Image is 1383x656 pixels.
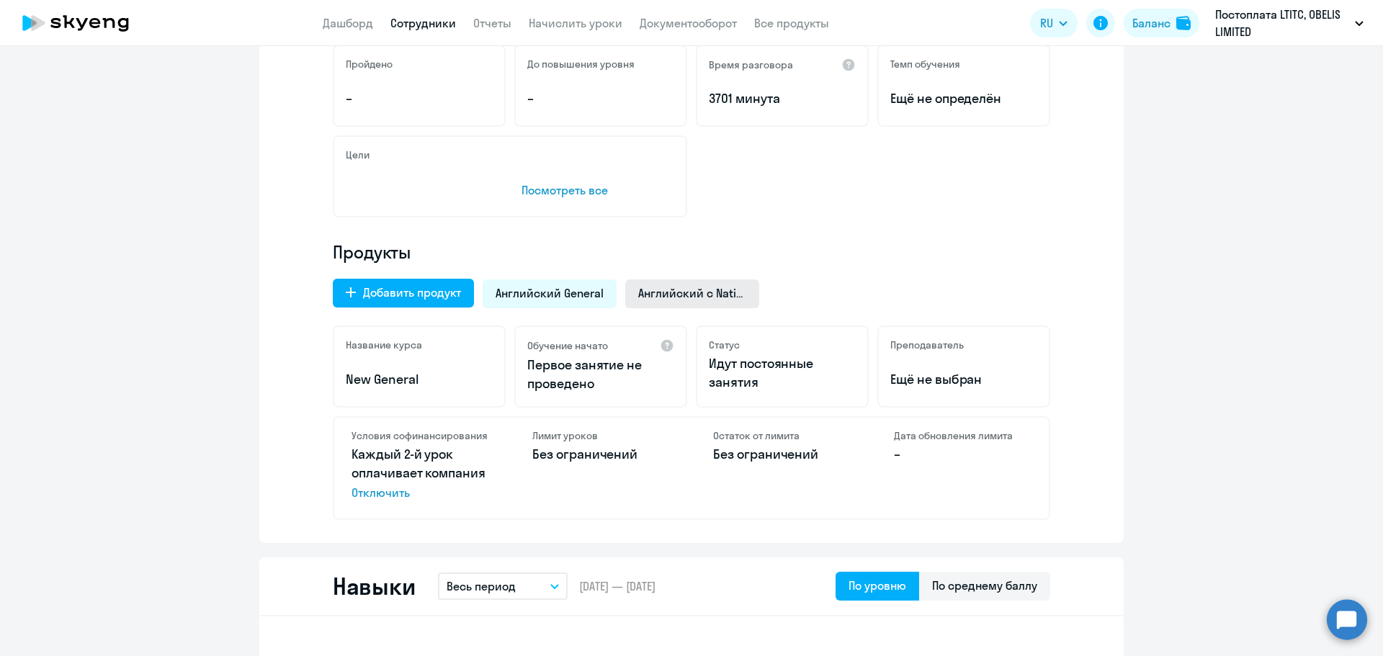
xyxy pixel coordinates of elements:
[713,429,851,442] h4: Остаток от лимита
[1124,9,1199,37] button: Балансbalance
[890,370,1037,389] p: Ещё не выбран
[527,356,674,393] p: Первое занятие не проведено
[346,370,493,389] p: New General
[346,148,370,161] h5: Цели
[346,58,393,71] h5: Пройдено
[754,16,829,30] a: Все продукты
[709,354,856,392] p: Идут постоянные занятия
[579,578,655,594] span: [DATE] — [DATE]
[447,578,516,595] p: Весь период
[640,16,737,30] a: Документооборот
[894,429,1031,442] h4: Дата обновления лимита
[890,338,964,351] h5: Преподаватель
[352,429,489,442] h4: Условия софинансирования
[532,429,670,442] h4: Лимит уроков
[390,16,456,30] a: Сотрудники
[527,89,674,108] p: –
[532,445,670,464] p: Без ограничений
[1215,6,1349,40] p: Постоплата LTITC, OBELIS LIMITED
[352,484,489,501] span: Отключить
[527,58,635,71] h5: До повышения уровня
[1132,14,1171,32] div: Баланс
[709,338,740,351] h5: Статус
[1176,16,1191,30] img: balance
[890,89,1037,108] span: Ещё не определён
[894,445,1031,464] p: –
[527,339,608,352] h5: Обучение начато
[713,445,851,464] p: Без ограничений
[638,285,746,301] span: Английский с Native
[849,577,906,594] div: По уровню
[1040,14,1053,32] span: RU
[932,577,1037,594] div: По среднему баллу
[323,16,373,30] a: Дашборд
[709,58,793,71] h5: Время разговора
[438,572,568,600] button: Весь период
[346,89,493,108] p: –
[496,285,604,301] span: Английский General
[333,241,1050,264] h4: Продукты
[890,58,960,71] h5: Темп обучения
[522,181,674,199] p: Посмотреть все
[352,445,489,501] p: Каждый 2-й урок оплачивает компания
[1030,9,1078,37] button: RU
[709,89,856,108] p: 3701 минута
[473,16,511,30] a: Отчеты
[333,572,415,601] h2: Навыки
[363,284,461,301] div: Добавить продукт
[333,279,474,307] button: Добавить продукт
[346,338,422,351] h5: Название курса
[529,16,622,30] a: Начислить уроки
[1208,6,1371,40] button: Постоплата LTITC, OBELIS LIMITED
